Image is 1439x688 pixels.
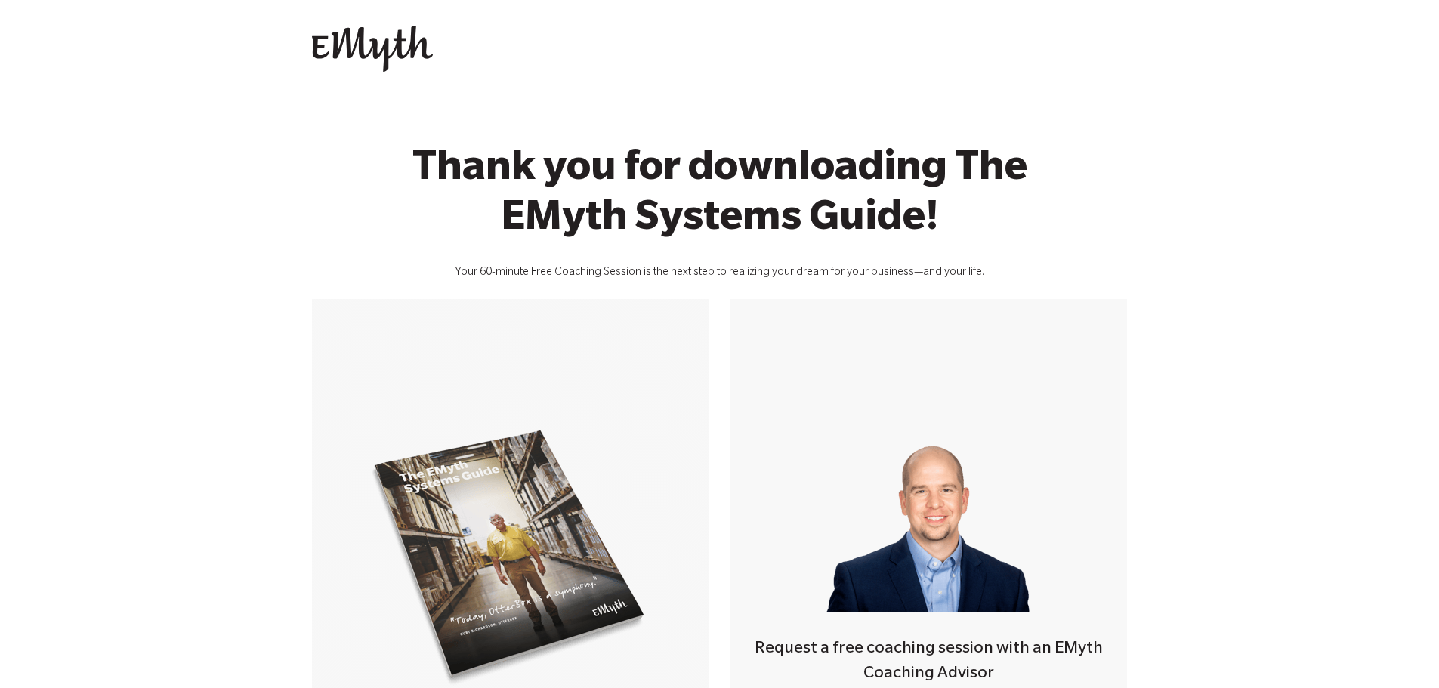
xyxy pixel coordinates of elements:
[730,637,1127,688] h4: Request a free coaching session with an EMyth Coaching Advisor
[455,267,984,279] span: Your 60-minute Free Coaching Session is the next step to realizing your dream for your business—a...
[1363,615,1439,688] iframe: Chat Widget
[357,147,1082,247] h1: Thank you for downloading The EMyth Systems Guide!
[820,417,1037,612] img: Smart-business-coach.png
[312,26,433,73] img: EMyth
